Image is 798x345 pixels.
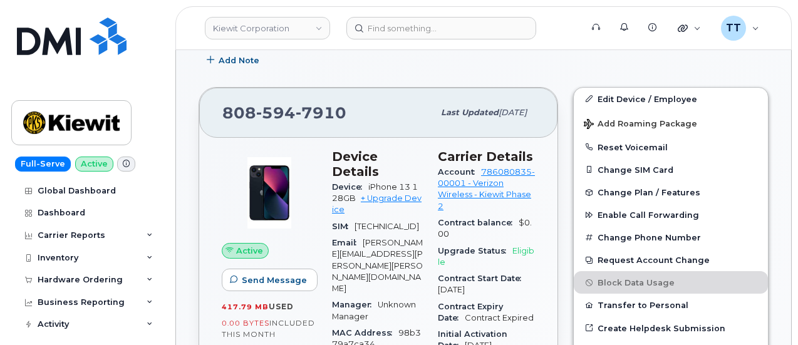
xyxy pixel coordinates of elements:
span: [PERSON_NAME][EMAIL_ADDRESS][PERSON_NAME][PERSON_NAME][DOMAIN_NAME] [332,238,423,293]
span: Eligible [438,246,534,267]
span: Change Plan / Features [598,188,700,197]
a: 786080835-00001 - Verizon Wireless - Kiewit Phase 2 [438,167,535,211]
a: Create Helpdesk Submission [574,317,768,339]
span: 417.79 MB [222,302,269,311]
span: iPhone 13 128GB [332,182,418,203]
a: + Upgrade Device [332,193,422,214]
span: [TECHNICAL_ID] [355,222,419,231]
button: Enable Call Forwarding [574,203,768,226]
h3: Device Details [332,149,423,179]
span: Contract Start Date [438,274,527,283]
span: Upgrade Status [438,246,512,255]
a: Kiewit Corporation [205,17,330,39]
span: Contract Expiry Date [438,302,503,322]
span: 594 [256,103,296,122]
span: Contract Expired [465,313,534,322]
span: Unknown Manager [332,300,416,321]
img: image20231002-3703462-1ig824h.jpeg [232,155,307,230]
iframe: Messenger Launcher [744,291,789,336]
span: Send Message [242,274,307,286]
span: [DATE] [499,108,527,117]
button: Request Account Change [574,249,768,271]
span: included this month [222,318,315,339]
span: SIM [332,222,355,231]
span: Add Note [219,54,259,66]
span: Add Roaming Package [584,119,697,131]
span: MAC Address [332,328,398,337]
span: [DATE] [438,285,465,294]
span: Device [332,182,368,192]
span: Contract balance [438,218,519,227]
div: Quicklinks [669,16,710,41]
button: Add Roaming Package [574,110,768,136]
span: 0.00 Bytes [222,319,269,327]
button: Block Data Usage [574,271,768,294]
div: Travis Tedesco [712,16,768,41]
span: Last updated [441,108,499,117]
span: Manager [332,300,378,309]
button: Change Plan / Features [574,181,768,203]
span: TT [726,21,741,36]
a: Edit Device / Employee [574,88,768,110]
button: Add Note [199,49,270,72]
button: Change SIM Card [574,158,768,181]
span: 808 [222,103,346,122]
button: Transfer to Personal [574,294,768,316]
span: Enable Call Forwarding [598,210,699,220]
button: Reset Voicemail [574,136,768,158]
span: Active [236,245,263,257]
span: used [269,302,294,311]
span: 7910 [296,103,346,122]
h3: Carrier Details [438,149,535,164]
button: Send Message [222,269,318,291]
input: Find something... [346,17,536,39]
span: Account [438,167,481,177]
button: Change Phone Number [574,226,768,249]
span: Email [332,238,363,247]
